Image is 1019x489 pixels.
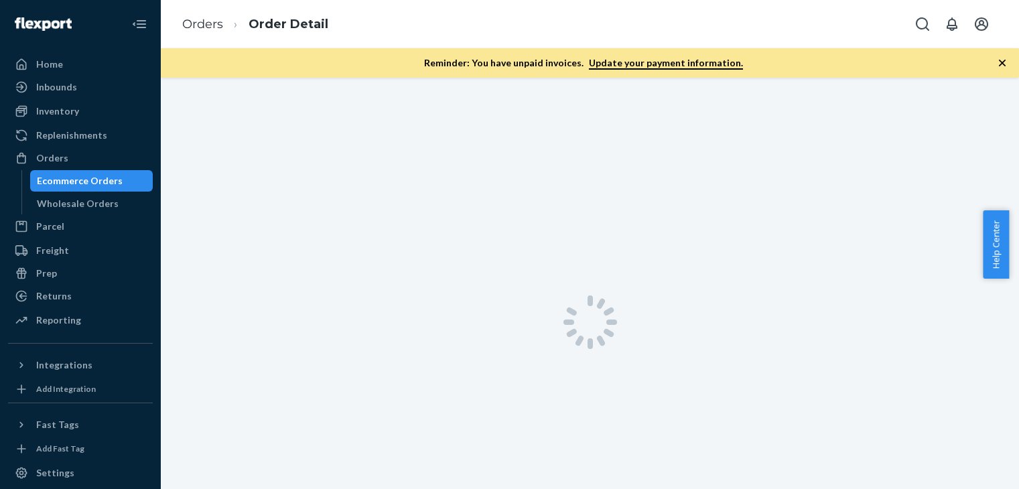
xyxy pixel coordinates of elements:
a: Settings [8,462,153,484]
a: Ecommerce Orders [30,170,153,192]
div: Parcel [36,220,64,233]
button: Fast Tags [8,414,153,435]
img: Flexport logo [15,17,72,31]
a: Orders [182,17,223,31]
div: Reporting [36,313,81,327]
ol: breadcrumbs [172,5,339,44]
a: Freight [8,240,153,261]
button: Close Navigation [126,11,153,38]
a: Prep [8,263,153,284]
a: Update your payment information. [589,57,743,70]
div: Add Integration [36,383,96,395]
a: Replenishments [8,125,153,146]
p: Reminder: You have unpaid invoices. [424,56,743,70]
button: Help Center [983,210,1009,279]
a: Inbounds [8,76,153,98]
a: Reporting [8,309,153,331]
a: Order Detail [249,17,328,31]
a: Parcel [8,216,153,237]
div: Integrations [36,358,92,372]
a: Add Fast Tag [8,441,153,457]
div: Add Fast Tag [36,443,84,454]
div: Inbounds [36,80,77,94]
button: Integrations [8,354,153,376]
div: Inventory [36,104,79,118]
div: Fast Tags [36,418,79,431]
a: Orders [8,147,153,169]
button: Open Search Box [909,11,936,38]
button: Open notifications [939,11,965,38]
a: Add Integration [8,381,153,397]
div: Freight [36,244,69,257]
div: Home [36,58,63,71]
a: Inventory [8,100,153,122]
div: Replenishments [36,129,107,142]
a: Returns [8,285,153,307]
div: Wholesale Orders [37,197,119,210]
a: Home [8,54,153,75]
a: Wholesale Orders [30,193,153,214]
div: Settings [36,466,74,480]
div: Returns [36,289,72,303]
button: Open account menu [968,11,995,38]
div: Prep [36,267,57,280]
div: Orders [36,151,68,165]
div: Ecommerce Orders [37,174,123,188]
